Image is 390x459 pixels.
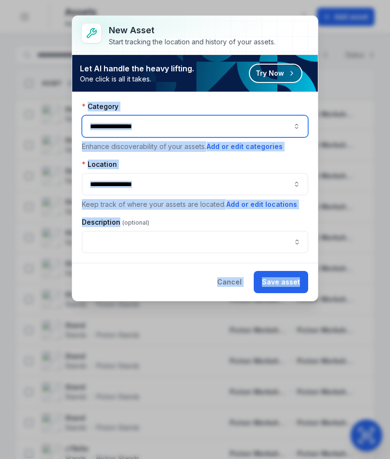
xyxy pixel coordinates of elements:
label: Location [82,160,117,169]
button: Save asset [254,271,308,293]
button: Add or edit categories [206,141,283,152]
strong: Let AI handle the heavy lifting. [80,63,194,74]
label: Category [82,102,118,111]
div: Start tracking the location and history of your assets. [109,37,275,47]
input: asset-add:description-label [82,231,308,253]
button: Try Now [249,64,302,83]
label: Description [82,217,149,227]
h3: New asset [109,24,275,37]
p: Keep track of where your assets are located. [82,199,308,210]
span: One click is all it takes. [80,74,194,84]
button: Add or edit locations [226,199,298,210]
button: Cancel [209,271,250,293]
p: Enhance discoverability of your assets. [82,141,308,152]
